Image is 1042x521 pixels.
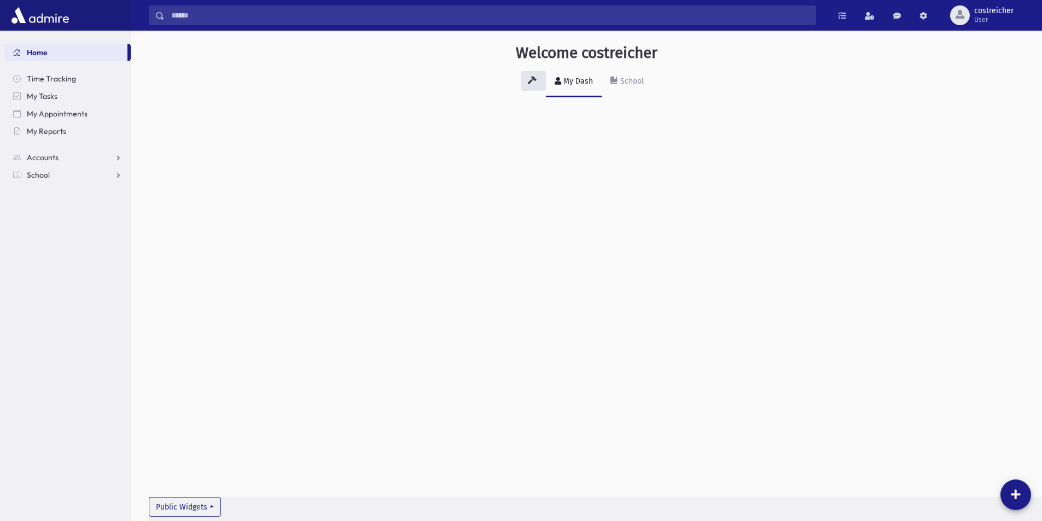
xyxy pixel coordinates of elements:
[27,109,88,119] span: My Appointments
[4,70,131,87] a: Time Tracking
[4,149,131,166] a: Accounts
[27,74,76,84] span: Time Tracking
[561,77,593,86] div: My Dash
[4,105,131,122] a: My Appointments
[27,170,50,180] span: School
[974,15,1014,24] span: User
[4,122,131,140] a: My Reports
[4,44,127,61] a: Home
[4,87,131,105] a: My Tasks
[516,44,657,62] h3: Welcome costreicher
[27,126,66,136] span: My Reports
[149,497,221,517] button: Public Widgets
[27,91,57,101] span: My Tasks
[618,77,644,86] div: School
[4,166,131,184] a: School
[165,5,816,25] input: Search
[27,48,48,57] span: Home
[27,153,59,162] span: Accounts
[9,4,72,26] img: AdmirePro
[546,67,602,97] a: My Dash
[602,67,653,97] a: School
[974,7,1014,15] span: costreicher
